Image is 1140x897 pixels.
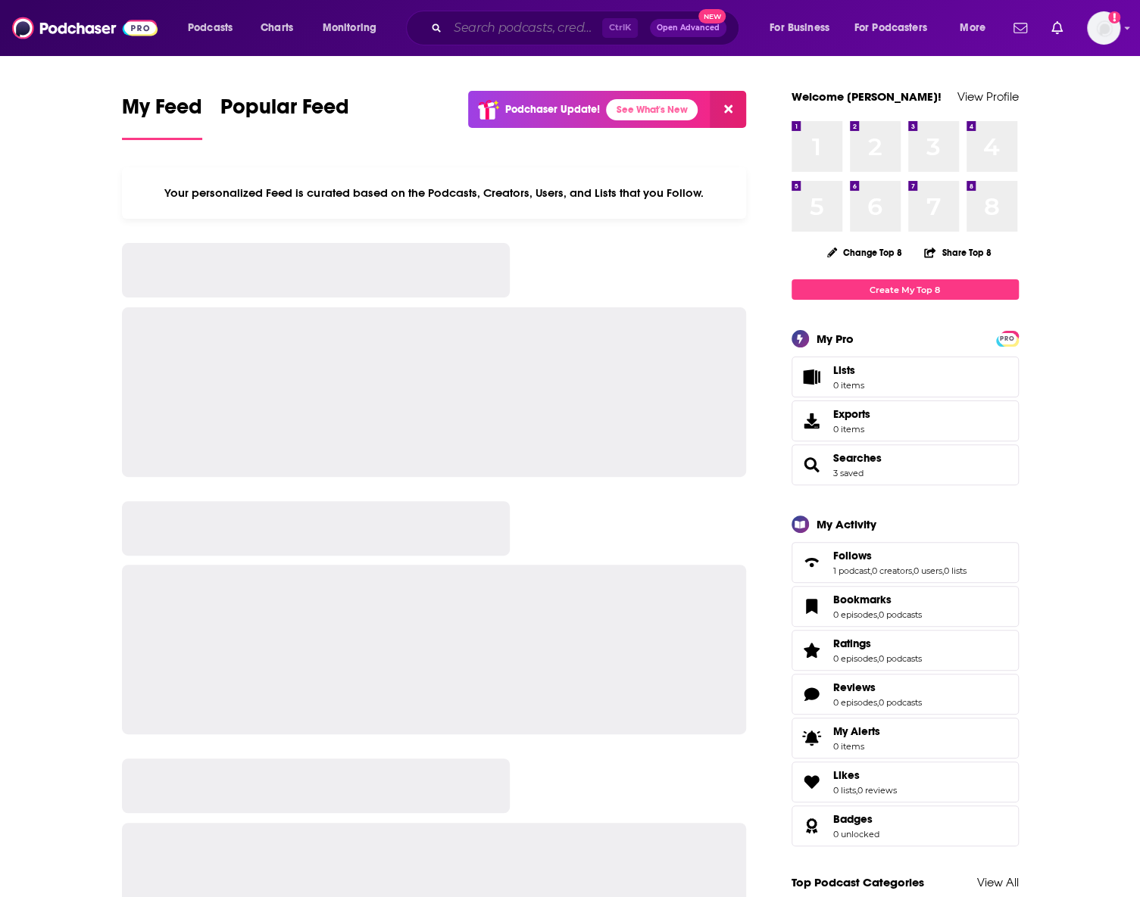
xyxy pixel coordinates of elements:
span: Monitoring [323,17,376,39]
a: Badges [833,812,879,826]
span: More [960,17,985,39]
a: Follows [833,549,967,562]
span: My Alerts [833,724,880,738]
a: Likes [797,771,827,793]
a: Exports [792,400,1019,441]
div: Your personalized Feed is curated based on the Podcasts, Creators, Users, and Lists that you Follow. [122,167,747,219]
img: Podchaser - Follow, Share and Rate Podcasts [12,14,158,42]
a: Lists [792,357,1019,397]
span: , [877,697,879,708]
span: Searches [792,444,1019,485]
a: Top Podcast Categories [792,875,924,889]
a: 3 saved [833,468,864,478]
a: Badges [797,815,827,836]
a: Show notifications dropdown [1045,15,1069,41]
a: Show notifications dropdown [1007,15,1033,41]
span: , [870,565,872,576]
span: Popular Feed [220,94,349,129]
span: PRO [998,333,1017,344]
span: Open Advanced [657,24,720,32]
a: Reviews [833,681,922,694]
span: Ctrl K [602,18,638,38]
a: 0 podcasts [879,697,922,708]
span: Podcasts [188,17,233,39]
a: Likes [833,768,897,782]
a: Bookmarks [833,593,922,606]
a: Charts [251,16,302,40]
a: 0 podcasts [879,653,922,664]
span: Badges [792,805,1019,846]
span: Lists [833,363,855,377]
a: 0 creators [872,565,912,576]
span: Reviews [792,674,1019,715]
a: Follows [797,552,827,573]
div: My Pro [817,332,854,346]
button: open menu [312,16,396,40]
a: See What's New [606,99,698,120]
a: Bookmarks [797,596,827,617]
a: Searches [833,451,882,465]
button: open menu [177,16,252,40]
span: For Business [770,17,829,39]
span: Reviews [833,681,876,694]
button: open menu [845,16,949,40]
div: Search podcasts, credits, & more... [420,11,754,45]
a: My Feed [122,94,202,140]
span: Lists [833,363,864,377]
span: For Podcasters [854,17,927,39]
span: Exports [833,407,870,421]
span: Charts [261,17,293,39]
a: View All [977,875,1019,889]
a: 0 episodes [833,609,877,620]
button: Open AdvancedNew [650,19,726,37]
button: open menu [949,16,1004,40]
a: 0 lists [944,565,967,576]
span: Exports [797,410,827,431]
a: 1 podcast [833,565,870,576]
span: Likes [792,762,1019,802]
img: User Profile [1087,11,1120,45]
span: 0 items [833,380,864,391]
span: My Feed [122,94,202,129]
span: Likes [833,768,860,782]
button: open menu [759,16,848,40]
span: , [912,565,914,576]
span: Bookmarks [833,593,892,606]
span: Ratings [792,630,1019,671]
svg: Add a profile image [1108,11,1120,23]
span: My Alerts [797,727,827,749]
span: 0 items [833,741,880,752]
a: View Profile [957,89,1019,104]
input: Search podcasts, credits, & more... [448,16,602,40]
a: PRO [998,332,1017,344]
a: Ratings [833,637,922,650]
a: 0 episodes [833,653,877,664]
span: Badges [833,812,873,826]
a: Welcome [PERSON_NAME]! [792,89,942,104]
span: 0 items [833,424,870,434]
a: 0 reviews [857,785,897,796]
a: 0 lists [833,785,856,796]
a: 0 episodes [833,697,877,708]
button: Show profile menu [1087,11,1120,45]
a: Create My Top 8 [792,279,1019,300]
span: Ratings [833,637,871,650]
span: , [856,785,857,796]
span: New [698,9,726,23]
button: Share Top 8 [923,238,992,267]
span: Bookmarks [792,586,1019,627]
a: Ratings [797,640,827,661]
span: Lists [797,366,827,388]
a: 0 podcasts [879,609,922,620]
p: Podchaser Update! [505,103,600,116]
a: 0 unlocked [833,829,879,839]
span: , [877,653,879,664]
span: , [942,565,944,576]
a: Popular Feed [220,94,349,140]
a: My Alerts [792,718,1019,758]
a: Reviews [797,684,827,705]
